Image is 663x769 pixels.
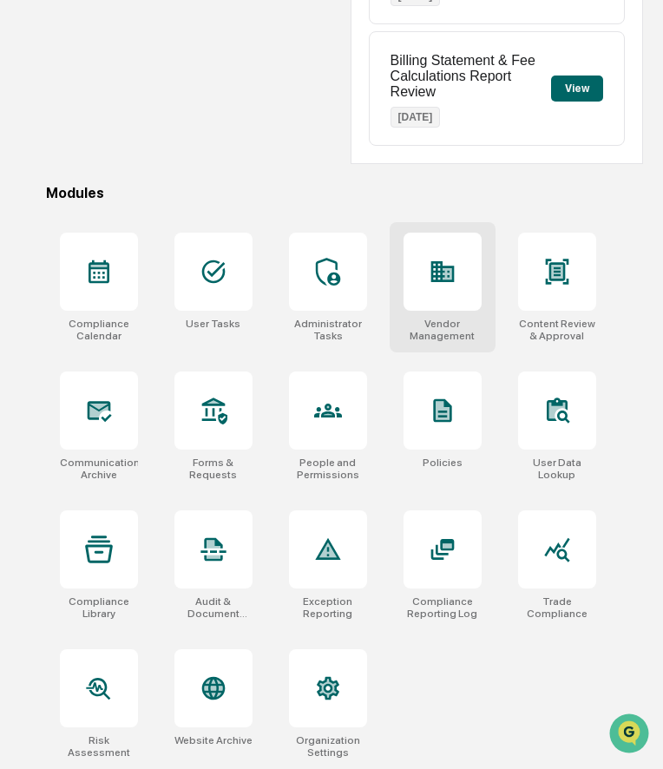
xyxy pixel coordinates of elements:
button: Start new chat [295,138,316,159]
div: Communications Archive [60,457,138,481]
div: User Tasks [186,318,240,330]
div: Compliance Library [60,595,138,620]
span: Data Lookup [35,252,109,269]
p: How can we help? [17,36,316,64]
div: Website Archive [174,734,253,746]
img: 1746055101610-c473b297-6a78-478c-a979-82029cc54cd1 [17,133,49,164]
div: 🖐️ [17,220,31,234]
div: Organization Settings [289,734,367,759]
div: 🔎 [17,253,31,267]
div: We're available if you need us! [59,150,220,164]
div: Content Review & Approval [518,318,596,342]
div: User Data Lookup [518,457,596,481]
a: Powered byPylon [122,293,210,307]
div: 🗄️ [126,220,140,234]
div: Vendor Management [404,318,482,342]
p: [DATE] [391,107,441,128]
div: Trade Compliance [518,595,596,620]
div: Start new chat [59,133,285,150]
div: Risk Assessment [60,734,138,759]
div: Audit & Document Logs [174,595,253,620]
p: Billing Statement & Fee Calculations Report Review [391,53,551,100]
a: 🔎Data Lookup [10,245,116,276]
a: 🗄️Attestations [119,212,222,243]
div: Modules [46,185,643,201]
span: Preclearance [35,219,112,236]
div: Compliance Reporting Log [404,595,482,620]
iframe: Open customer support [607,712,654,759]
div: People and Permissions [289,457,367,481]
div: Policies [423,457,463,469]
div: Exception Reporting [289,595,367,620]
div: Forms & Requests [174,457,253,481]
div: Compliance Calendar [60,318,138,342]
div: Administrator Tasks [289,318,367,342]
a: 🖐️Preclearance [10,212,119,243]
span: Pylon [173,294,210,307]
span: Attestations [143,219,215,236]
button: View [551,76,603,102]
